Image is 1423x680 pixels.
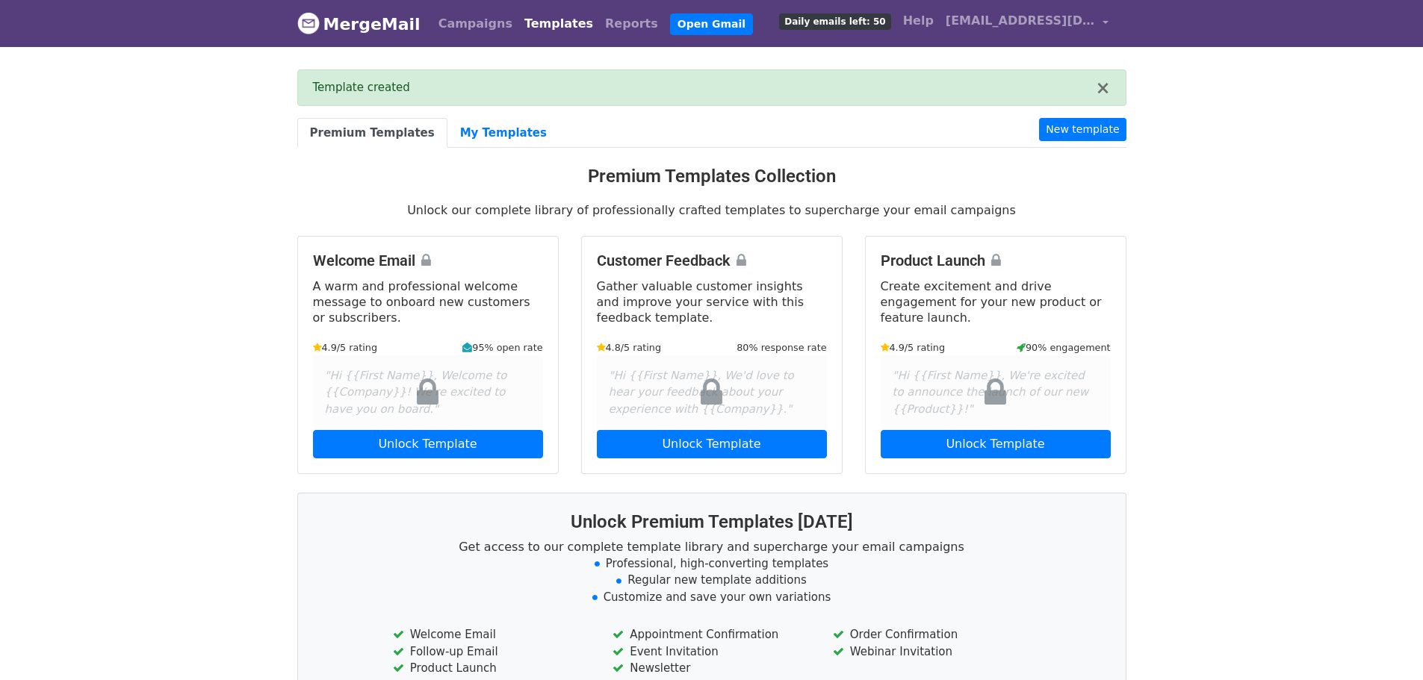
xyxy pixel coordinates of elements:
[773,6,896,36] a: Daily emails left: 50
[881,355,1111,430] div: "Hi {{First Name}}, We're excited to announce the launch of our new {{Product}}!"
[393,660,590,677] li: Product Launch
[881,430,1111,458] a: Unlock Template
[881,278,1111,325] p: Create excitement and drive engagement for your new product or feature launch.
[393,626,590,643] li: Welcome Email
[313,430,543,458] a: Unlock Template
[613,626,810,643] li: Appointment Confirmation
[313,355,543,430] div: "Hi {{First Name}}, Welcome to {{Company}}! We're excited to have you on board."
[881,252,1111,269] h4: Product Launch
[297,166,1126,187] h3: Premium Templates Collection
[316,539,1108,555] p: Get access to our complete template library and supercharge your email campaigns
[316,572,1108,589] li: Regular new template additions
[613,660,810,677] li: Newsletter
[447,118,559,149] a: My Templates
[1017,340,1111,355] small: 90% engagement
[297,12,320,34] img: MergeMail logo
[737,340,826,355] small: 80% response rate
[433,9,518,39] a: Campaigns
[597,252,827,269] h4: Customer Feedback
[297,8,421,40] a: MergeMail
[833,626,1030,643] li: Order Confirmation
[897,6,940,36] a: Help
[313,79,1096,96] div: Template created
[313,278,543,325] p: A warm and professional welcome message to onboard new customers or subscribers.
[518,9,599,39] a: Templates
[597,355,827,430] div: "Hi {{First Name}}, We'd love to hear your feedback about your experience with {{Company}}."
[597,278,827,325] p: Gather valuable customer insights and improve your service with this feedback template.
[313,252,543,269] h4: Welcome Email
[316,555,1108,573] li: Professional, high-converting templates
[297,118,447,149] a: Premium Templates
[316,589,1108,606] li: Customize and save your own variations
[779,13,890,30] span: Daily emails left: 50
[599,9,664,39] a: Reports
[613,643,810,661] li: Event Invitation
[297,202,1126,218] p: Unlock our complete library of professionally crafted templates to supercharge your email campaigns
[313,340,378,355] small: 4.9/5 rating
[670,13,753,35] a: Open Gmail
[393,643,590,661] li: Follow-up Email
[597,340,662,355] small: 4.8/5 rating
[316,511,1108,533] h3: Unlock Premium Templates [DATE]
[940,6,1114,41] a: [EMAIL_ADDRESS][DOMAIN_NAME]
[881,340,946,355] small: 4.9/5 rating
[462,340,542,355] small: 95% open rate
[1095,79,1110,97] button: ×
[833,643,1030,661] li: Webinar Invitation
[1039,118,1126,141] a: New template
[597,430,827,458] a: Unlock Template
[946,12,1095,30] span: [EMAIL_ADDRESS][DOMAIN_NAME]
